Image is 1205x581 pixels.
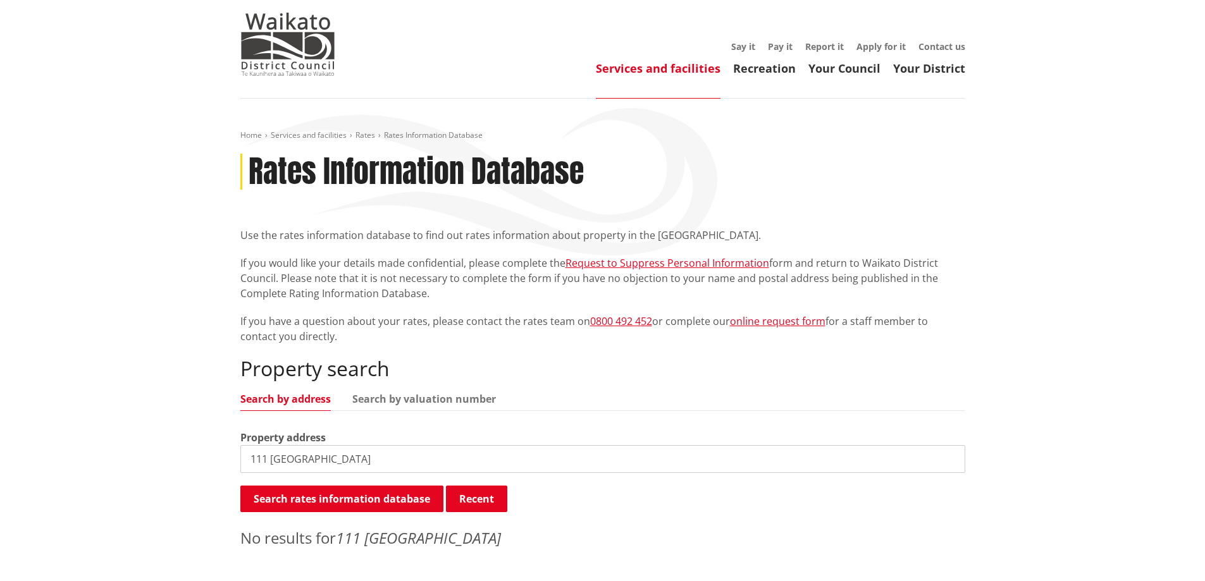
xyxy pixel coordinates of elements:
a: online request form [730,314,825,328]
p: If you would like your details made confidential, please complete the form and return to Waikato ... [240,255,965,301]
a: Request to Suppress Personal Information [565,256,769,270]
p: Use the rates information database to find out rates information about property in the [GEOGRAPHI... [240,228,965,243]
a: Say it [731,40,755,52]
h1: Rates Information Database [249,154,584,190]
h2: Property search [240,357,965,381]
a: Home [240,130,262,140]
a: Search by valuation number [352,394,496,404]
a: Your District [893,61,965,76]
p: No results for [240,527,965,549]
span: Rates Information Database [384,130,483,140]
p: If you have a question about your rates, please contact the rates team on or complete our for a s... [240,314,965,344]
a: Apply for it [856,40,906,52]
a: Services and facilities [271,130,347,140]
a: Services and facilities [596,61,720,76]
a: Search by address [240,394,331,404]
label: Property address [240,430,326,445]
a: Your Council [808,61,881,76]
nav: breadcrumb [240,130,965,141]
button: Search rates information database [240,486,443,512]
a: Pay it [768,40,793,52]
a: Rates [355,130,375,140]
em: 111 [GEOGRAPHIC_DATA] [336,527,501,548]
a: Recreation [733,61,796,76]
a: 0800 492 452 [590,314,652,328]
img: Waikato District Council - Te Kaunihera aa Takiwaa o Waikato [240,13,335,76]
a: Contact us [918,40,965,52]
input: e.g. Duke Street NGARUAWAHIA [240,445,965,473]
button: Recent [446,486,507,512]
a: Report it [805,40,844,52]
iframe: Messenger Launcher [1147,528,1192,573]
